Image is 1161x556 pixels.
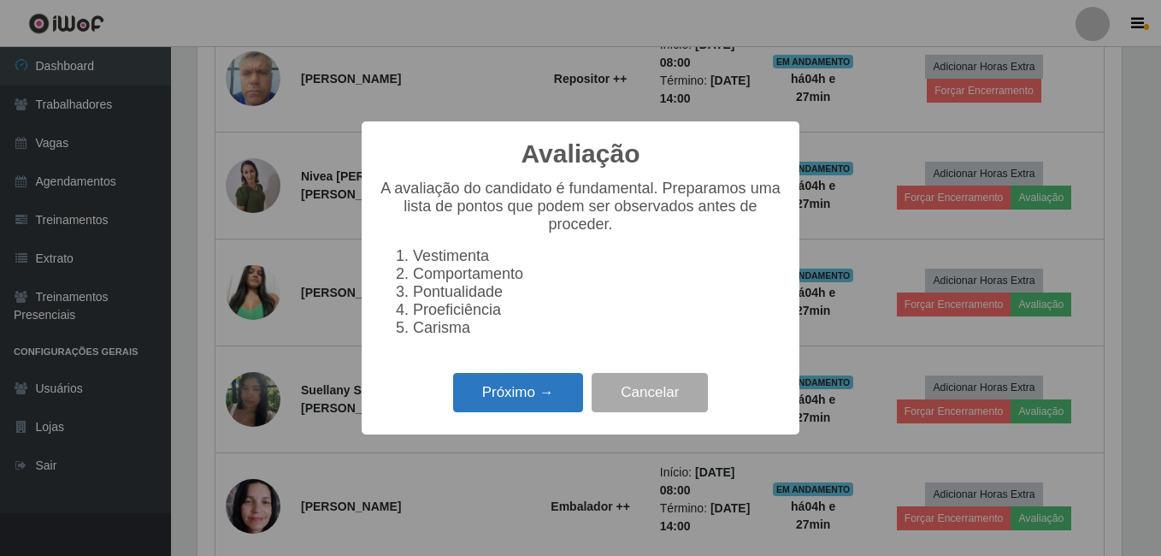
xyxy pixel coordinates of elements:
h2: Avaliação [522,139,640,169]
p: A avaliação do candidato é fundamental. Preparamos uma lista de pontos que podem ser observados a... [379,180,782,234]
li: Pontualidade [413,283,782,301]
li: Comportamento [413,265,782,283]
button: Próximo → [453,373,583,413]
button: Cancelar [592,373,708,413]
li: Vestimenta [413,247,782,265]
li: Carisma [413,319,782,337]
li: Proeficiência [413,301,782,319]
